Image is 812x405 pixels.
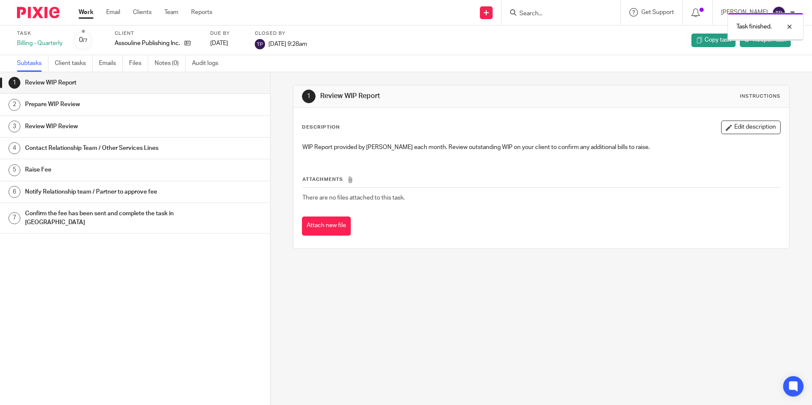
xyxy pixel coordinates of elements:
[302,143,780,152] p: WIP Report provided by [PERSON_NAME] each month. Review outstanding WIP on your client to confirm...
[115,39,180,48] p: Assouline Publishing Inc.
[192,55,225,72] a: Audit logs
[25,142,183,155] h1: Contact Relationship Team / Other Services Lines
[8,212,20,224] div: 7
[736,22,772,31] p: Task finished.
[302,124,340,131] p: Description
[8,142,20,154] div: 4
[320,92,559,101] h1: Review WIP Report
[255,30,307,37] label: Closed by
[302,177,343,182] span: Attachments
[8,77,20,89] div: 1
[25,120,183,133] h1: Review WIP Review
[79,35,87,45] div: 0
[8,99,20,111] div: 2
[302,195,405,201] span: There are no files attached to this task.
[25,207,183,229] h1: Confirm the fee has been sent and complete the task in [GEOGRAPHIC_DATA]
[210,39,244,48] div: [DATE]
[8,186,20,198] div: 6
[115,30,200,37] label: Client
[268,41,307,47] span: [DATE] 9:28am
[133,8,152,17] a: Clients
[772,6,786,20] img: svg%3E
[17,55,48,72] a: Subtasks
[210,30,244,37] label: Due by
[8,121,20,132] div: 3
[55,55,93,72] a: Client tasks
[106,8,120,17] a: Email
[99,55,123,72] a: Emails
[740,93,781,100] div: Instructions
[129,55,148,72] a: Files
[25,163,183,176] h1: Raise Fee
[25,76,183,89] h1: Review WIP Report
[255,39,265,49] img: svg%3E
[17,7,59,18] img: Pixie
[17,30,62,37] label: Task
[164,8,178,17] a: Team
[17,39,62,48] div: Billing - Quarterly
[8,164,20,176] div: 5
[83,38,87,43] small: /7
[302,90,316,103] div: 1
[25,186,183,198] h1: Notify Relationship team / Partner to approve fee
[79,8,93,17] a: Work
[155,55,186,72] a: Notes (0)
[25,98,183,111] h1: Prepare WIP Review
[302,217,351,236] button: Attach new file
[191,8,212,17] a: Reports
[721,121,781,134] button: Edit description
